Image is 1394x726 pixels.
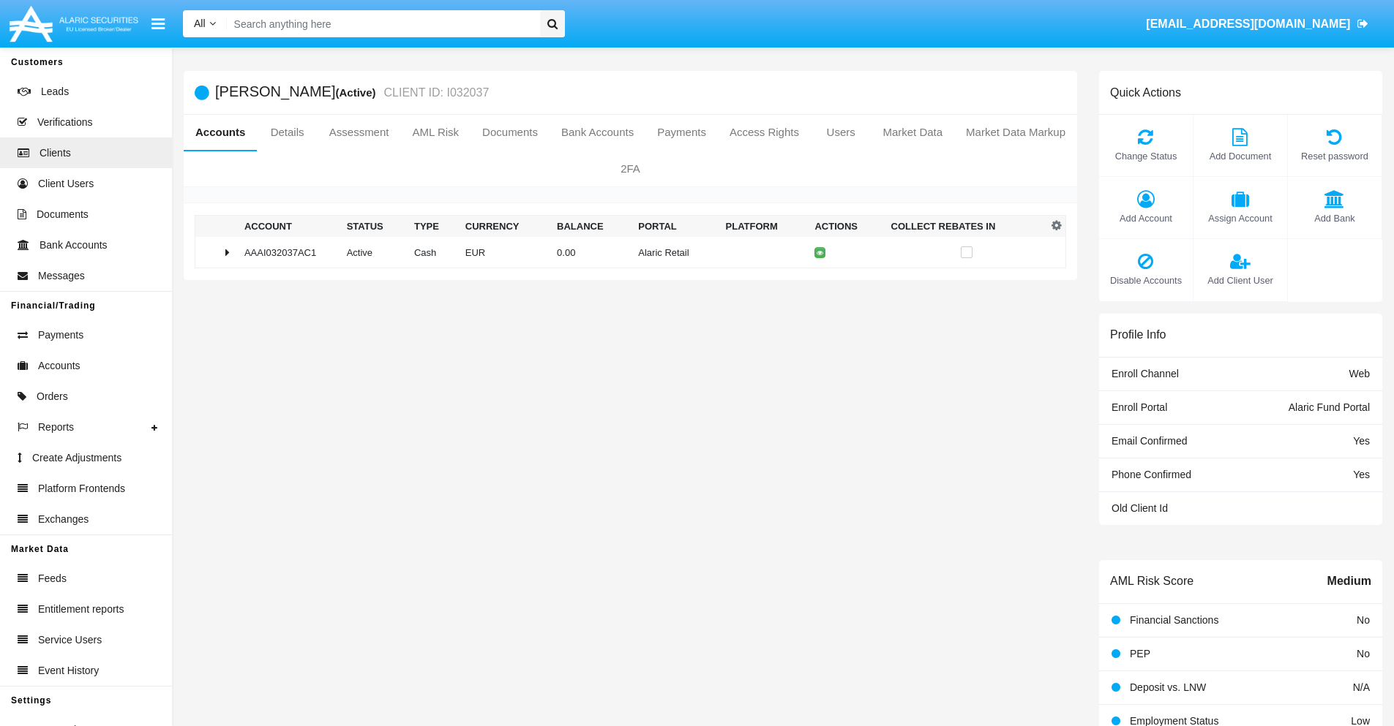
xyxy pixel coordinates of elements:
span: Medium [1327,572,1371,590]
span: Service Users [38,632,102,648]
td: 0.00 [551,237,632,268]
a: 2FA [184,151,1077,186]
span: Enroll Channel [1112,368,1179,379]
span: All [194,18,206,29]
div: (Active) [335,84,380,101]
input: Search [227,10,535,37]
th: Collect Rebates In [885,216,1048,238]
th: Platform [720,216,809,238]
span: Phone Confirmed [1112,469,1191,480]
h5: [PERSON_NAME] [215,84,489,101]
span: Documents [37,207,89,222]
span: Exchanges [38,512,89,527]
span: Old Client Id [1112,502,1168,514]
span: Yes [1353,469,1370,480]
td: AAAI032037AC1 [239,237,341,268]
a: Bank Accounts [550,115,645,150]
th: Currency [460,216,551,238]
h6: AML Risk Score [1110,574,1193,588]
h6: Quick Actions [1110,86,1181,99]
td: Alaric Retail [632,237,719,268]
span: Assign Account [1201,211,1280,225]
span: Add Bank [1295,211,1374,225]
span: Add Client User [1201,273,1280,287]
span: Reports [38,420,74,435]
span: No [1357,614,1370,626]
span: No [1357,648,1370,659]
td: EUR [460,237,551,268]
span: Enroll Portal [1112,401,1167,413]
th: Balance [551,216,632,238]
a: Details [257,115,317,150]
th: Actions [809,216,885,238]
span: Email Confirmed [1112,435,1187,447]
a: AML Risk [400,115,471,150]
h6: Profile Info [1110,328,1166,341]
img: Logo image [7,2,140,45]
span: Payments [38,328,83,343]
span: Platform Frontends [38,481,125,496]
span: PEP [1130,648,1150,659]
span: Add Account [1106,211,1185,225]
span: Clients [40,145,71,161]
a: Payments [645,115,718,150]
span: Disable Accounts [1106,273,1185,287]
span: [EMAIL_ADDRESS][DOMAIN_NAME] [1146,18,1350,30]
span: N/A [1353,681,1370,693]
span: Alaric Fund Portal [1289,401,1370,413]
small: CLIENT ID: I032037 [381,87,490,99]
span: Client Users [38,176,94,192]
span: Reset password [1295,149,1374,163]
span: Add Document [1201,149,1280,163]
span: Leads [41,84,69,99]
span: Create Adjustments [32,450,121,466]
span: Orders [37,389,68,404]
a: Documents [471,115,550,150]
a: Access Rights [718,115,811,150]
th: Status [341,216,408,238]
span: Entitlement reports [38,602,124,617]
a: [EMAIL_ADDRESS][DOMAIN_NAME] [1139,4,1376,45]
td: Active [341,237,408,268]
th: Account [239,216,341,238]
th: Portal [632,216,719,238]
span: Messages [38,268,85,284]
a: All [183,16,227,31]
span: Change Status [1106,149,1185,163]
a: Users [811,115,871,150]
a: Accounts [184,115,257,150]
a: Market Data Markup [954,115,1077,150]
span: Bank Accounts [40,238,108,253]
span: Verifications [37,115,92,130]
th: Type [408,216,460,238]
span: Event History [38,663,99,678]
span: Accounts [38,358,80,374]
a: Assessment [318,115,401,150]
td: Cash [408,237,460,268]
span: Yes [1353,435,1370,447]
span: Deposit vs. LNW [1130,681,1206,693]
span: Financial Sanctions [1130,614,1218,626]
span: Web [1349,368,1370,379]
span: Feeds [38,571,67,586]
a: Market Data [871,115,954,150]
